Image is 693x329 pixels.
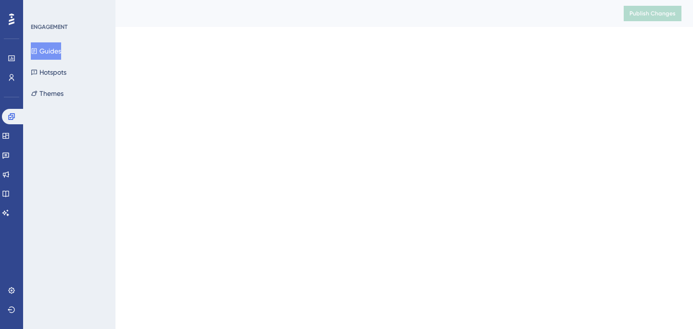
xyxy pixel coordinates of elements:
button: Guides [31,42,61,60]
button: Themes [31,85,64,102]
div: ENGAGEMENT [31,23,67,31]
span: Publish Changes [629,10,676,17]
button: Hotspots [31,64,66,81]
button: Publish Changes [624,6,681,21]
